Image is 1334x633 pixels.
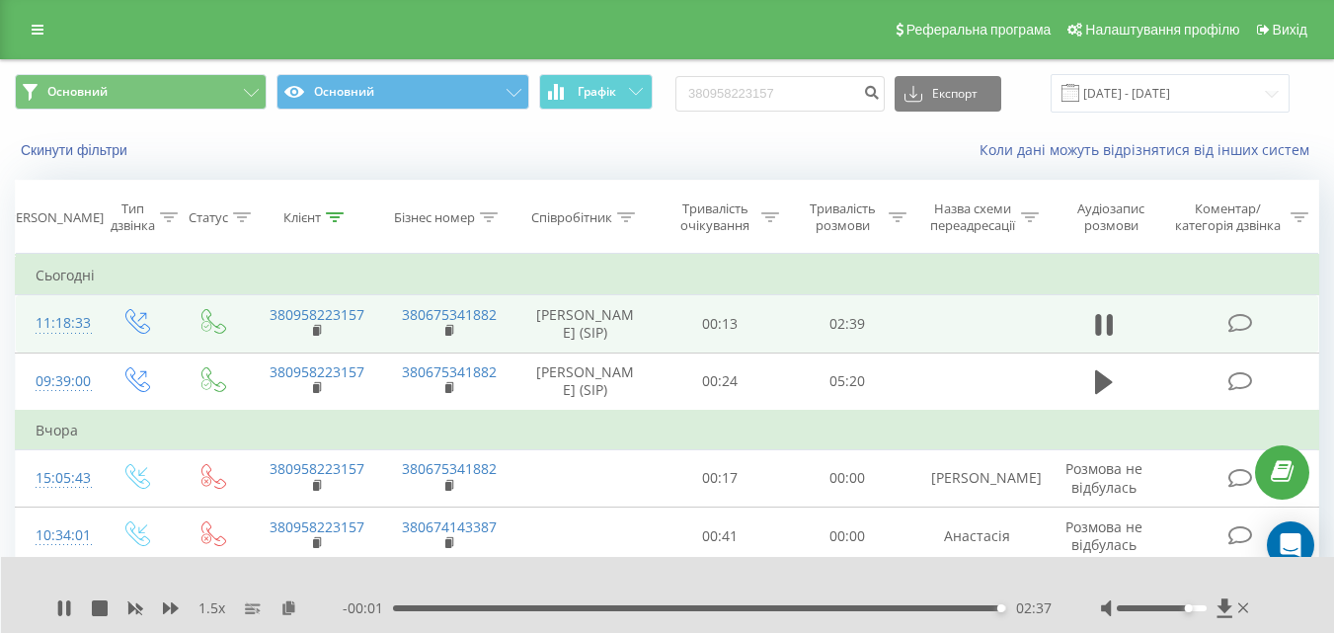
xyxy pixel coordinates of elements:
[802,200,884,234] div: Тривалість розмови
[276,74,528,110] button: Основний
[36,459,77,498] div: 15:05:43
[4,209,104,226] div: [PERSON_NAME]
[657,449,784,507] td: 00:17
[111,200,155,234] div: Тип дзвінка
[1061,200,1161,234] div: Аудіозапис розмови
[895,76,1001,112] button: Експорт
[1267,521,1314,569] div: Open Intercom Messenger
[539,74,653,110] button: Графік
[402,362,497,381] a: 380675341882
[283,209,321,226] div: Клієнт
[36,304,77,343] div: 11:18:33
[270,362,364,381] a: 380958223157
[911,508,1044,565] td: Анастасія
[1184,604,1192,612] div: Accessibility label
[1170,200,1286,234] div: Коментар/категорія дзвінка
[906,22,1052,38] span: Реферальна програма
[1016,598,1052,618] span: 02:37
[36,362,77,401] div: 09:39:00
[784,508,911,565] td: 00:00
[1273,22,1307,38] span: Вихід
[674,200,756,234] div: Тривалість очікування
[47,84,108,100] span: Основний
[16,411,1319,450] td: Вчора
[911,449,1044,507] td: [PERSON_NAME]
[270,517,364,536] a: 380958223157
[270,459,364,478] a: 380958223157
[657,353,784,411] td: 00:24
[343,598,393,618] span: - 00:01
[514,353,657,411] td: [PERSON_NAME] (SIP)
[198,598,225,618] span: 1.5 x
[784,449,911,507] td: 00:00
[929,200,1016,234] div: Назва схеми переадресації
[402,459,497,478] a: 380675341882
[270,305,364,324] a: 380958223157
[657,508,784,565] td: 00:41
[16,256,1319,295] td: Сьогодні
[15,74,267,110] button: Основний
[657,295,784,353] td: 00:13
[675,76,885,112] input: Пошук за номером
[394,209,475,226] div: Бізнес номер
[36,516,77,555] div: 10:34:01
[402,305,497,324] a: 380675341882
[15,141,137,159] button: Скинути фільтри
[514,295,657,353] td: [PERSON_NAME] (SIP)
[997,604,1005,612] div: Accessibility label
[1065,459,1142,496] span: Розмова не відбулась
[784,295,911,353] td: 02:39
[1085,22,1239,38] span: Налаштування профілю
[531,209,612,226] div: Співробітник
[980,140,1319,159] a: Коли дані можуть відрізнятися вiд інших систем
[784,353,911,411] td: 05:20
[1065,517,1142,554] span: Розмова не відбулась
[402,517,497,536] a: 380674143387
[578,85,616,99] span: Графік
[189,209,228,226] div: Статус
